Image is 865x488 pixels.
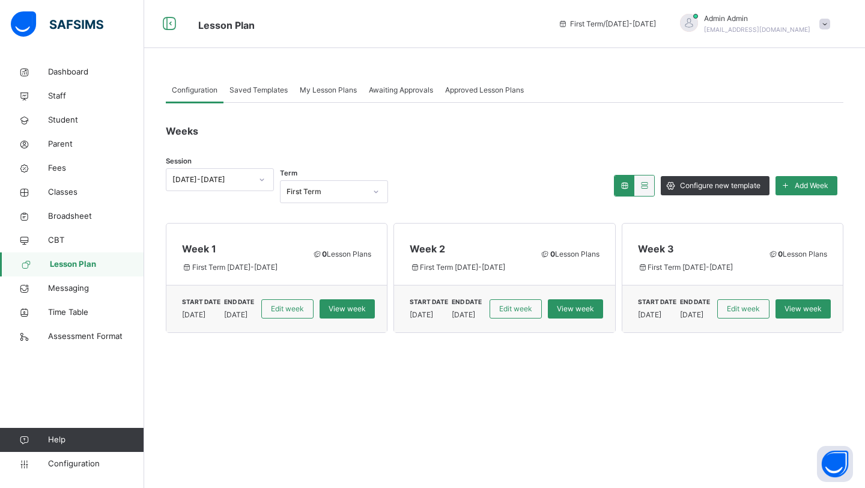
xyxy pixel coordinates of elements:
[50,258,144,270] span: Lesson Plan
[704,13,810,24] span: Admin Admin
[550,249,555,258] b: 0
[322,249,327,258] b: 0
[638,310,673,320] span: [DATE]
[182,242,299,256] span: Week 1
[224,310,250,320] span: [DATE]
[48,234,144,246] span: CBT
[48,331,144,343] span: Assessment Format
[198,19,255,31] span: Lesson Plan
[48,282,144,294] span: Messaging
[48,186,144,198] span: Classes
[680,310,706,320] span: [DATE]
[817,446,853,482] button: Open asap
[452,310,478,320] span: [DATE]
[557,303,594,314] span: View week
[182,310,217,320] span: [DATE]
[271,303,304,314] span: Edit week
[182,297,220,307] span: START DATE
[48,90,144,102] span: Staff
[11,11,103,37] img: safsims
[48,307,144,319] span: Time Table
[312,249,372,260] span: Lesson Plans
[48,114,144,126] span: Student
[785,303,822,314] span: View week
[668,13,836,35] div: AdminAdmin
[680,297,710,307] span: END DATE
[638,242,755,256] span: Week 3
[499,303,532,314] span: Edit week
[768,249,827,260] span: Lesson Plans
[410,262,527,273] span: First Term [DATE]-[DATE]
[48,138,144,150] span: Parent
[452,297,482,307] span: END DATE
[300,85,357,96] span: My Lesson Plans
[680,180,760,191] span: Configure new template
[48,66,144,78] span: Dashboard
[369,85,433,96] span: Awaiting Approvals
[182,262,299,273] span: First Term [DATE]-[DATE]
[224,297,254,307] span: END DATE
[280,168,297,178] span: Term
[287,186,366,197] div: First Term
[410,297,448,307] span: START DATE
[778,249,783,258] b: 0
[704,26,810,33] span: [EMAIL_ADDRESS][DOMAIN_NAME]
[48,210,144,222] span: Broadsheet
[229,85,288,96] span: Saved Templates
[172,85,217,96] span: Configuration
[166,125,198,137] span: Weeks
[410,310,445,320] span: [DATE]
[727,303,760,314] span: Edit week
[329,303,366,314] span: View week
[166,156,192,166] span: Session
[172,174,252,185] div: [DATE]-[DATE]
[48,162,144,174] span: Fees
[795,180,828,191] span: Add Week
[558,19,656,29] span: session/term information
[445,85,524,96] span: Approved Lesson Plans
[638,297,676,307] span: START DATE
[540,249,599,260] span: Lesson Plans
[410,242,527,256] span: Week 2
[638,262,755,273] span: First Term [DATE]-[DATE]
[48,458,144,470] span: Configuration
[48,434,144,446] span: Help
